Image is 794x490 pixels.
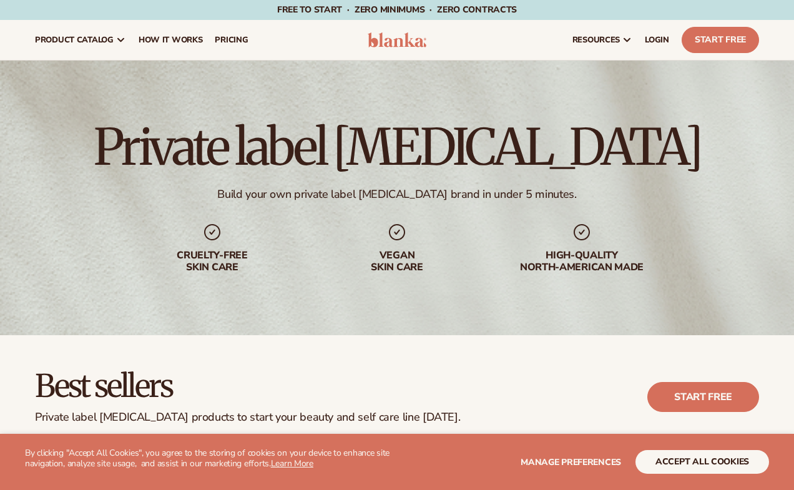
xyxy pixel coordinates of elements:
[208,20,254,60] a: pricing
[635,450,769,474] button: accept all cookies
[521,456,621,468] span: Manage preferences
[215,35,248,45] span: pricing
[502,250,662,273] div: High-quality North-american made
[132,250,292,273] div: Cruelty-free skin care
[25,448,397,469] p: By clicking "Accept All Cookies", you agree to the storing of cookies on your device to enhance s...
[35,370,460,403] h2: Best sellers
[572,35,620,45] span: resources
[521,450,621,474] button: Manage preferences
[132,20,209,60] a: How It Works
[29,20,132,60] a: product catalog
[682,27,759,53] a: Start Free
[35,411,460,424] div: Private label [MEDICAL_DATA] products to start your beauty and self care line [DATE].
[217,187,576,202] div: Build your own private label [MEDICAL_DATA] brand in under 5 minutes.
[271,458,313,469] a: Learn More
[645,35,669,45] span: LOGIN
[94,122,700,172] h1: Private label [MEDICAL_DATA]
[368,32,426,47] img: logo
[277,4,517,16] span: Free to start · ZERO minimums · ZERO contracts
[317,250,477,273] div: Vegan skin care
[639,20,675,60] a: LOGIN
[566,20,639,60] a: resources
[35,35,114,45] span: product catalog
[139,35,203,45] span: How It Works
[647,382,759,412] a: Start free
